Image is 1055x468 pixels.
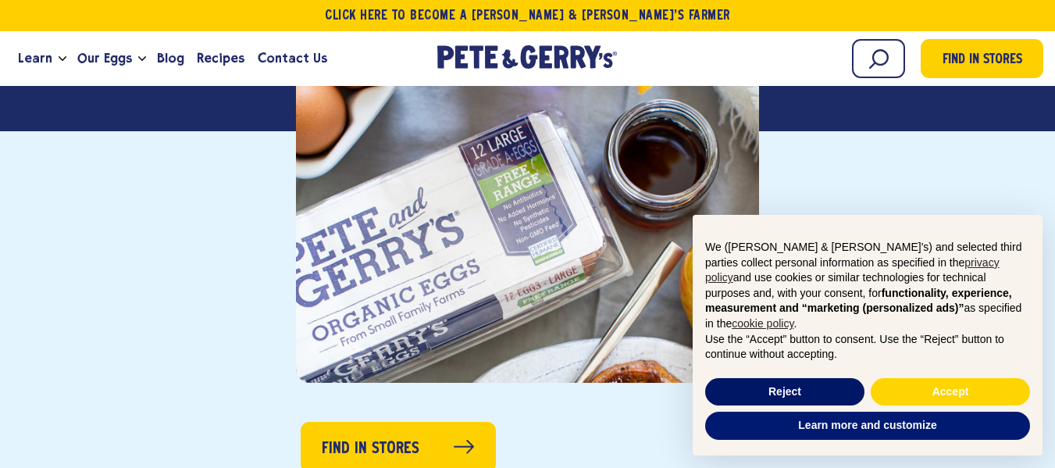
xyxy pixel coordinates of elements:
span: Find in Stores [322,437,419,461]
a: Our Eggs [71,38,138,80]
a: Contact Us [251,38,333,80]
p: We ([PERSON_NAME] & [PERSON_NAME]'s) and selected third parties collect personal information as s... [705,240,1030,332]
button: Open the dropdown menu for Our Eggs [138,56,146,62]
p: Use the “Accept” button to consent. Use the “Reject” button to continue without accepting. [705,332,1030,363]
button: Learn more and customize [705,412,1030,440]
a: cookie policy [732,317,793,330]
a: Recipes [191,38,251,80]
span: Recipes [197,48,244,68]
span: Our Eggs [77,48,132,68]
div: Notice [680,202,1055,468]
span: Contact Us [258,48,327,68]
span: Find in Stores [943,50,1022,71]
span: Blog [157,48,184,68]
a: Learn [12,38,59,80]
button: Open the dropdown menu for Learn [59,56,66,62]
button: Accept [871,378,1030,406]
input: Search [852,39,905,78]
a: Blog [151,38,191,80]
button: Reject [705,378,864,406]
span: Learn [18,48,52,68]
a: Find in Stores [921,39,1043,78]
